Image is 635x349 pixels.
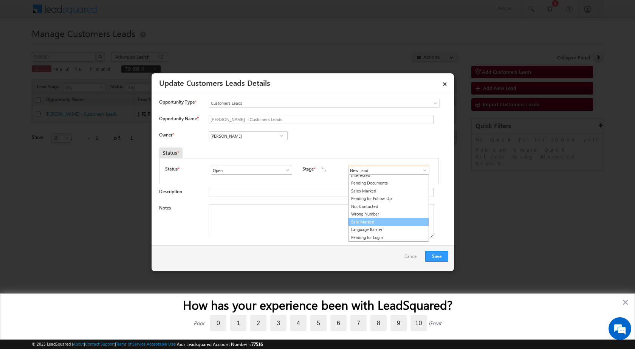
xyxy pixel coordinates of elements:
a: Show All Items [277,132,286,140]
a: × [438,76,451,89]
a: Pending for Login [348,234,429,242]
label: 10 [410,315,427,331]
a: About [73,341,84,346]
a: Wrong Number [348,210,429,218]
span: © 2025 LeadSquared | | | | | [32,341,263,348]
label: Opportunity Name [159,116,198,121]
button: Save [425,251,448,262]
a: Interested [348,172,429,180]
div: Great [429,320,441,327]
label: 5 [310,315,327,331]
h2: How has your experience been with LeadSquared? [15,298,620,312]
a: Pending Documents [348,179,429,187]
a: Contact Support [85,341,115,346]
label: 2 [250,315,266,331]
label: 6 [330,315,347,331]
label: 0 [210,315,226,331]
span: Opportunity Type [159,99,195,105]
label: 3 [270,315,287,331]
a: Cancel [404,251,421,265]
span: Your Leadsquared Account Number is [177,341,263,347]
a: Show All Items [418,166,427,174]
button: Close [622,296,629,308]
input: Type to Search [348,166,429,175]
a: Sale Marked [348,218,429,226]
div: Poor [194,320,204,327]
div: Status [159,147,183,158]
label: 4 [290,315,307,331]
input: Type to Search [209,131,288,140]
span: Customers Leads [209,100,409,107]
a: Update Customers Leads Details [159,77,270,88]
a: Not Contacted [348,203,429,211]
label: Notes [159,205,171,211]
input: Type to Search [211,166,292,175]
label: Status [165,166,178,172]
label: Owner [159,132,174,138]
a: Show All Items [281,166,290,174]
label: 1 [230,315,246,331]
label: Description [159,189,182,194]
span: 77516 [251,341,263,347]
label: 9 [390,315,407,331]
a: Language Barrier [348,226,429,234]
a: Customers Leads [209,99,440,108]
a: Pending for Follow-Up [348,195,429,203]
a: Acceptable Use [147,341,175,346]
label: 8 [370,315,387,331]
a: Sales Marked [348,187,429,195]
label: 7 [350,315,367,331]
label: Stage [302,166,314,172]
a: Terms of Service [116,341,146,346]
